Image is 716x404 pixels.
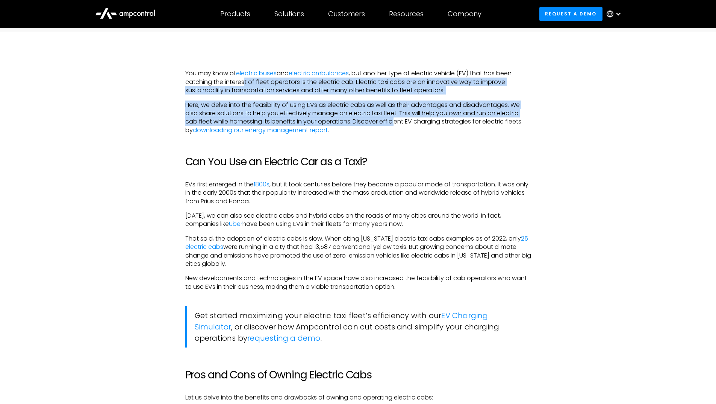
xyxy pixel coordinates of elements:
a: EV Charging Simulator [195,310,488,332]
div: Resources [389,10,424,18]
div: Company [448,10,481,18]
div: Products [220,10,250,18]
p: [DATE], we can also see electric cabs and hybrid cabs on the roads of many cities around the worl... [185,212,531,229]
a: Request a demo [539,7,602,21]
p: Let us delve into the benefits and drawbacks of owning and operating electric cabs: [185,393,531,402]
div: Customers [328,10,365,18]
p: EVs first emerged in the , but it took centuries before they became a popular mode of transportat... [185,180,531,206]
p: That said, the adoption of electric cabs is slow. When citing [US_STATE] electric taxi cabs examp... [185,235,531,268]
a: electric buses [236,69,277,78]
p: Here, we delve into the feasibility of using EVs as electric cabs as well as their advantages and... [185,101,531,135]
div: Solutions [274,10,304,18]
h2: Pros and Cons of Owning Electric Cabs [185,369,531,381]
a: Uber [229,220,242,228]
a: downloading our energy management report [193,126,328,134]
a: 1800s [254,180,269,189]
p: New developments and technologies in the EV space have also increased the feasibility of cab oper... [185,274,531,291]
a: requesting a demo [247,333,320,343]
a: electric ambulances [289,69,349,78]
h2: Can You Use an Electric Car as a Taxi? [185,156,531,168]
blockquote: Get started maximizing your electric taxi fleet’s efficiency with our , or discover how Ampcontro... [185,306,531,348]
p: You may know of and , but another type of electric vehicle (EV) that has been catching the intere... [185,69,531,95]
a: 25 electric cabs [185,234,528,251]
